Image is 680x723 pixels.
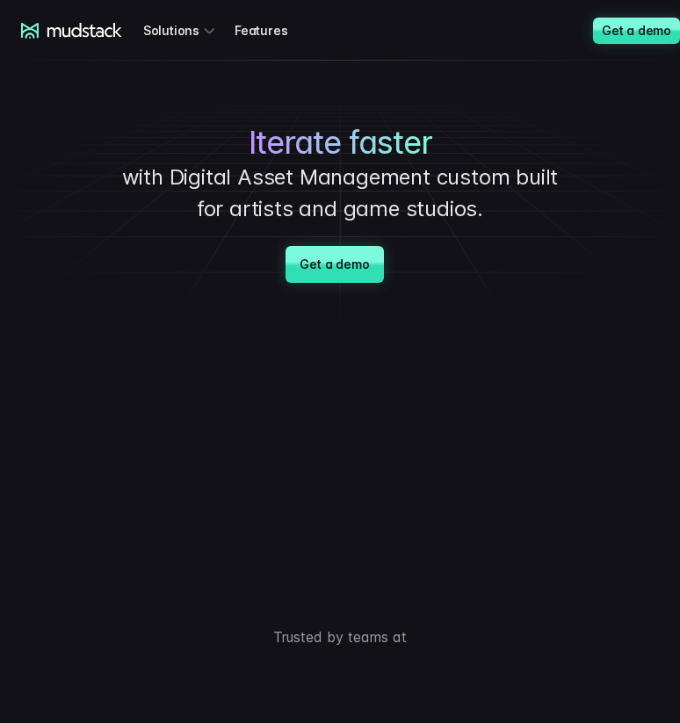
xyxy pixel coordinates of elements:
a: mudstack logo [21,23,122,39]
div: Solutions [143,14,221,47]
p: with Digital Asset Management custom built for artists and game studios. [112,162,568,225]
a: Features [235,14,308,47]
a: Get a demo [286,246,383,283]
span: Iterate faster [249,124,432,162]
a: Get a demo [593,18,680,44]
